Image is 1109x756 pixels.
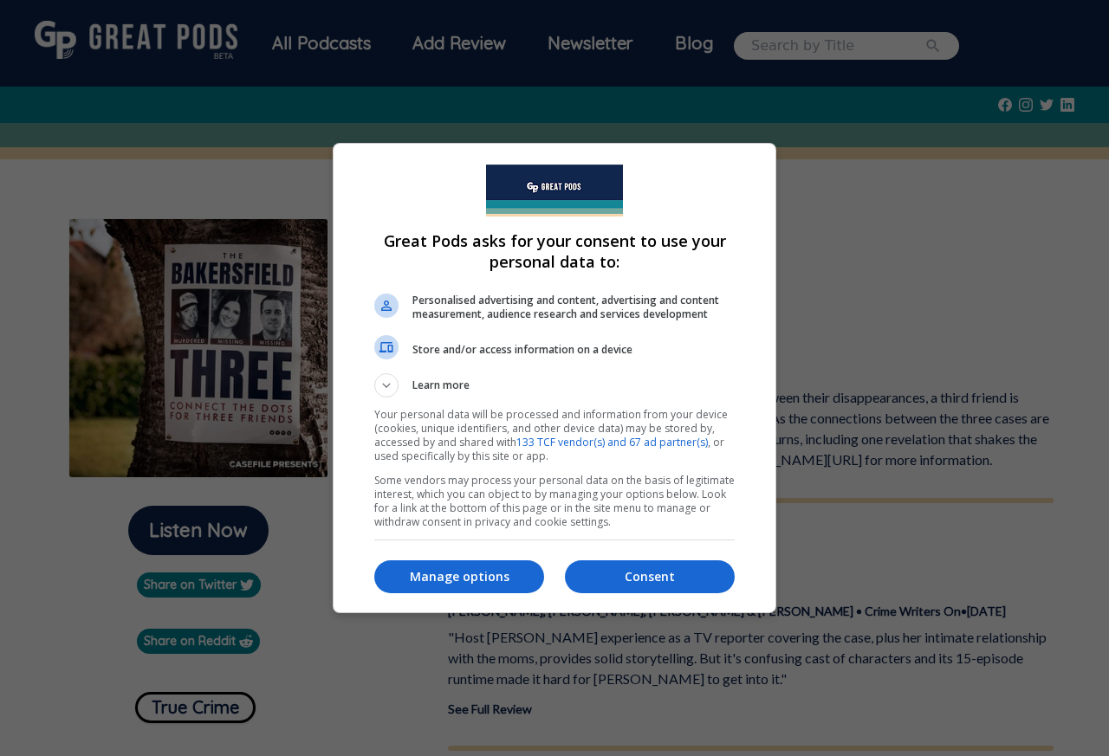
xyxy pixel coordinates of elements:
p: Some vendors may process your personal data on the basis of legitimate interest, which you can ob... [374,474,735,529]
button: Manage options [374,560,544,593]
div: Great Pods asks for your consent to use your personal data to: [333,143,776,613]
h1: Great Pods asks for your consent to use your personal data to: [374,230,735,272]
span: Personalised advertising and content, advertising and content measurement, audience research and ... [412,294,735,321]
p: Your personal data will be processed and information from your device (cookies, unique identifier... [374,408,735,463]
p: Manage options [374,568,544,585]
button: Learn more [374,373,735,397]
span: Learn more [412,378,470,397]
p: Consent [565,568,735,585]
button: Consent [565,560,735,593]
a: 133 TCF vendor(s) and 67 ad partner(s) [516,435,708,449]
span: Store and/or access information on a device [412,343,735,357]
img: Welcome to Great Pods [486,165,623,216]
